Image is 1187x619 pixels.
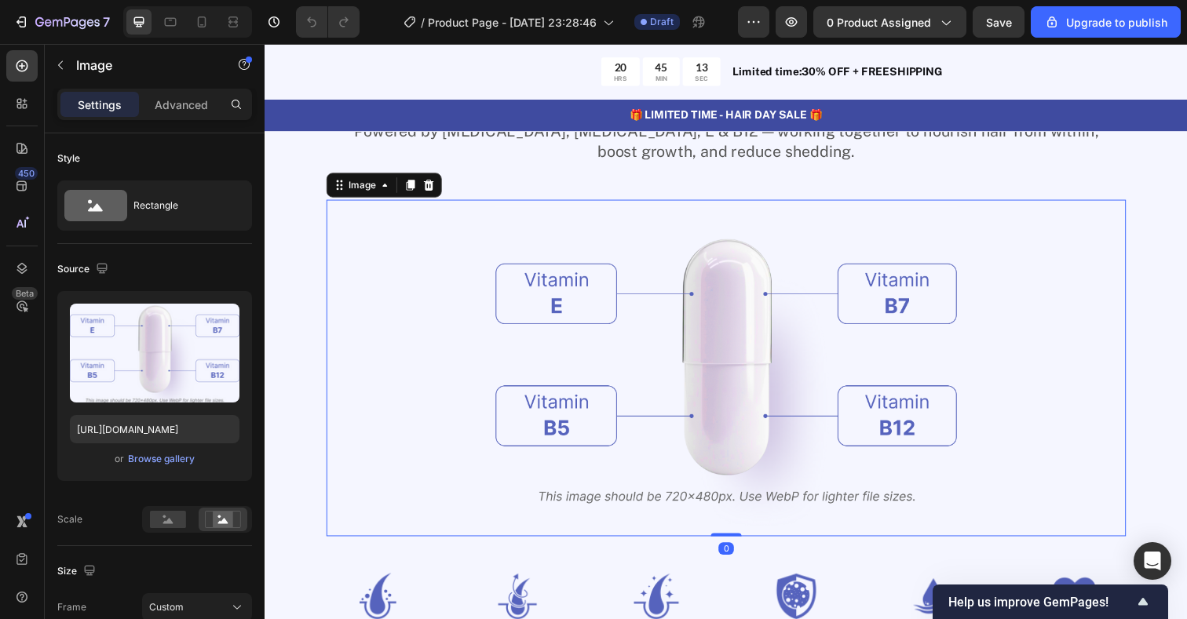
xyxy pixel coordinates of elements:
[12,287,38,300] div: Beta
[70,304,239,402] img: preview-image
[63,541,167,588] img: gempages_585059360095339355-b333db7a-8338-4610-8a08-00acfe4b05bb.png
[57,151,80,166] div: Style
[948,592,1152,611] button: Show survey - Help us improve GemPages!
[149,600,184,614] span: Custom
[1031,6,1181,38] button: Upgrade to publish
[428,14,597,31] span: Product Page - [DATE] 23:28:46
[986,16,1012,29] span: Save
[236,159,707,503] img: gempages_585059360095339355-c2351652-58f8-4a20-96b8-891def7fb2e1.png
[205,541,309,588] img: gempages_585059360095339355-a7126580-a8fb-4f42-ba28-5d734adfc266.png
[478,20,940,37] p: Limited time:30% OFF + FREESHIPPING
[64,79,878,120] p: Powered by [MEDICAL_DATA], [MEDICAL_DATA], E & B12 — working together to nourish hair from within...
[57,561,99,582] div: Size
[948,595,1134,610] span: Help us improve GemPages!
[128,452,195,466] div: Browse gallery
[76,56,210,75] p: Image
[103,13,110,31] p: 7
[813,6,966,38] button: 0 product assigned
[1044,14,1167,31] div: Upgrade to publish
[973,6,1024,38] button: Save
[2,65,940,82] p: 🎁 LIMITED TIME - HAIR DAY SALE 🎁
[127,451,195,467] button: Browse gallery
[632,541,736,588] img: gempages_585059360095339355-3c955a98-0050-4786-a437-3431c7eefde9.png
[115,450,124,468] span: or
[490,541,594,588] img: gempages_585059360095339355-1d9c3405-e03d-43e5-954a-fbb1b284bd17.png
[348,541,452,588] img: gempages_585059360095339355-cfea432d-dc13-48f1-836e-7227e6d0b09c.png
[296,6,360,38] div: Undo/Redo
[57,259,111,280] div: Source
[57,600,86,614] label: Frame
[82,137,116,151] div: Image
[70,415,239,443] input: https://example.com/image.jpg
[463,509,479,522] div: 0
[1134,542,1171,580] div: Open Intercom Messenger
[6,6,117,38] button: 7
[15,167,38,180] div: 450
[827,14,931,31] span: 0 product assigned
[133,188,229,224] div: Rectangle
[155,96,208,113] p: Advanced
[78,96,122,113] p: Settings
[57,512,82,526] div: Scale
[650,15,674,29] span: Draft
[775,541,879,588] img: gempages_585059360095339355-e71f5044-0edc-4fc8-ae51-d3ce01ced3bb.png
[265,44,1187,619] iframe: Design area
[421,14,425,31] span: /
